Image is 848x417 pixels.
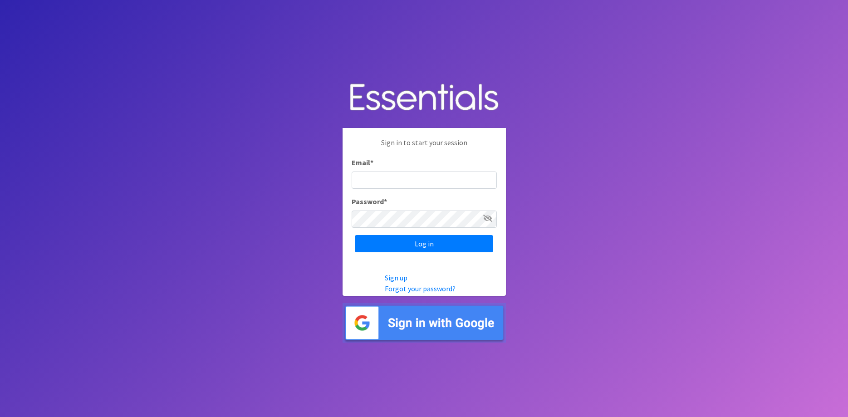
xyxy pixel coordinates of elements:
a: Forgot your password? [385,284,456,293]
label: Email [352,157,373,168]
p: Sign in to start your session [352,137,497,157]
img: Sign in with Google [343,303,506,343]
a: Sign up [385,273,407,282]
img: Human Essentials [343,74,506,121]
abbr: required [384,197,387,206]
label: Password [352,196,387,207]
input: Log in [355,235,493,252]
abbr: required [370,158,373,167]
